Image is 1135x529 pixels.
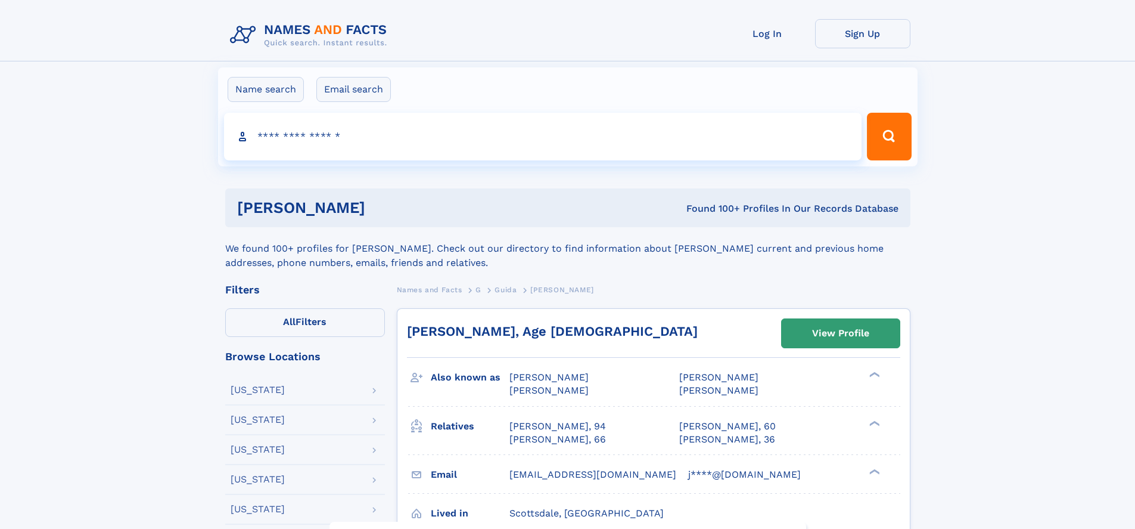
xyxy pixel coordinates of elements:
[525,202,898,215] div: Found 100+ Profiles In Our Records Database
[231,385,285,395] div: [US_STATE]
[431,416,509,437] h3: Relatives
[495,282,517,297] a: Guida
[509,372,589,383] span: [PERSON_NAME]
[228,77,304,102] label: Name search
[475,286,481,294] span: G
[225,284,385,295] div: Filters
[815,19,910,48] a: Sign Up
[720,19,815,48] a: Log In
[866,419,881,427] div: ❯
[407,324,698,339] a: [PERSON_NAME], Age [DEMOGRAPHIC_DATA]
[225,227,910,270] div: We found 100+ profiles for [PERSON_NAME]. Check out our directory to find information about [PERS...
[316,77,391,102] label: Email search
[231,445,285,454] div: [US_STATE]
[431,367,509,388] h3: Also known as
[397,282,462,297] a: Names and Facts
[509,420,606,433] a: [PERSON_NAME], 94
[679,433,775,446] a: [PERSON_NAME], 36
[225,19,397,51] img: Logo Names and Facts
[509,433,606,446] a: [PERSON_NAME], 66
[866,371,881,379] div: ❯
[224,113,862,160] input: search input
[509,469,676,480] span: [EMAIL_ADDRESS][DOMAIN_NAME]
[782,319,900,348] a: View Profile
[225,351,385,362] div: Browse Locations
[237,200,526,215] h1: [PERSON_NAME]
[866,468,881,475] div: ❯
[679,372,758,383] span: [PERSON_NAME]
[679,420,776,433] a: [PERSON_NAME], 60
[475,282,481,297] a: G
[431,465,509,485] h3: Email
[225,308,385,337] label: Filters
[509,508,664,519] span: Scottsdale, [GEOGRAPHIC_DATA]
[231,415,285,425] div: [US_STATE]
[679,385,758,396] span: [PERSON_NAME]
[530,286,594,294] span: [PERSON_NAME]
[495,286,517,294] span: Guida
[283,316,296,327] span: All
[509,385,589,396] span: [PERSON_NAME]
[231,505,285,514] div: [US_STATE]
[812,320,869,347] div: View Profile
[431,503,509,524] h3: Lived in
[231,475,285,484] div: [US_STATE]
[867,113,911,160] button: Search Button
